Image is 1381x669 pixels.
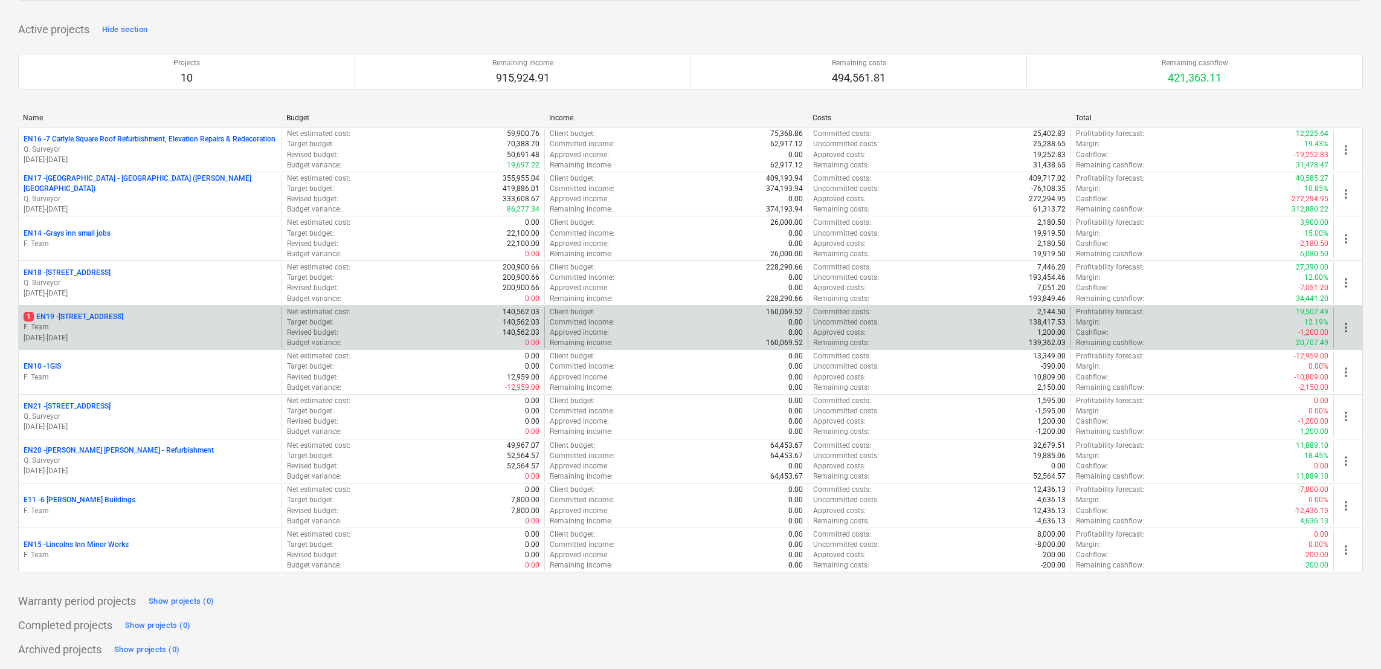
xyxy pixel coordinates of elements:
[1294,372,1328,383] p: -10,809.00
[832,71,886,85] p: 494,561.81
[1076,160,1144,170] p: Remaining cashflow :
[1076,361,1101,372] p: Margin :
[1076,283,1109,293] p: Cashflow :
[550,441,595,451] p: Client budget :
[550,406,614,416] p: Committed income :
[1300,427,1328,437] p: 1,200.00
[1076,351,1144,361] p: Profitability forecast :
[788,150,803,160] p: 0.00
[24,194,277,204] p: Q. Surveyor
[766,307,803,317] p: 160,069.52
[788,317,803,328] p: 0.00
[770,139,803,149] p: 62,917.12
[813,294,869,304] p: Remaining costs :
[24,333,277,343] p: [DATE] - [DATE]
[1033,372,1066,383] p: 10,809.00
[24,361,61,372] p: EN10 - 1GIS
[550,383,613,393] p: Remaining income :
[1076,441,1144,451] p: Profitability forecast :
[507,160,539,170] p: 19,697.22
[1294,150,1328,160] p: -19,252.83
[550,184,614,194] p: Committed income :
[525,427,539,437] p: 0.00
[813,338,869,348] p: Remaining costs :
[813,317,879,328] p: Uncommitted costs :
[1031,184,1066,194] p: -76,108.35
[770,160,803,170] p: 62,917.12
[550,283,609,293] p: Approved income :
[1076,372,1109,383] p: Cashflow :
[1029,338,1066,348] p: 139,362.03
[1041,361,1066,372] p: -390.00
[24,173,277,194] p: EN17 - [GEOGRAPHIC_DATA] - [GEOGRAPHIC_DATA] ([PERSON_NAME][GEOGRAPHIC_DATA])
[24,322,277,332] p: F. Team
[550,194,609,204] p: Approved income :
[813,249,869,259] p: Remaining costs :
[813,194,866,204] p: Approved costs :
[525,361,539,372] p: 0.00
[503,273,539,283] p: 200,900.66
[173,58,200,68] p: Projects
[146,592,217,611] button: Show projects (0)
[550,139,614,149] p: Committed income :
[1296,307,1328,317] p: 19,507.49
[1076,406,1101,416] p: Margin :
[813,441,871,451] p: Committed costs :
[1162,71,1228,85] p: 421,363.11
[550,262,595,273] p: Client budget :
[1033,139,1066,149] p: 25,288.65
[24,228,277,249] div: EN14 -Grays inn small jobsF. Team
[1076,204,1144,215] p: Remaining cashflow :
[1294,351,1328,361] p: -12,959.00
[1033,204,1066,215] p: 61,313.72
[550,204,613,215] p: Remaining income :
[550,416,609,427] p: Approved income :
[287,129,350,139] p: Net estimated cost :
[24,445,214,456] p: EN20 - [PERSON_NAME] [PERSON_NAME] - Refurbishment
[1309,406,1328,416] p: 0.00%
[1076,416,1109,427] p: Cashflow :
[1296,129,1328,139] p: 12,225.64
[287,317,334,328] p: Target budget :
[766,294,803,304] p: 228,290.66
[788,372,803,383] p: 0.00
[1037,262,1066,273] p: 7,446.20
[503,307,539,317] p: 140,562.03
[1339,231,1353,246] span: more_vert
[1029,194,1066,204] p: 272,294.95
[525,396,539,406] p: 0.00
[24,312,34,322] span: 1
[24,456,277,466] p: Q. Surveyor
[550,351,595,361] p: Client budget :
[770,129,803,139] p: 75,368.86
[788,283,803,293] p: 0.00
[287,427,341,437] p: Budget variance :
[1296,173,1328,184] p: 40,585.27
[24,288,277,299] p: [DATE] - [DATE]
[1037,239,1066,249] p: 2,180.50
[24,134,277,165] div: EN16 -7 Carlyle Square Roof Refurbishment, Elevation Repairs & RedecorationQ. Surveyor[DATE]-[DATE]
[24,372,277,383] p: F. Team
[503,283,539,293] p: 200,900.66
[24,401,111,412] p: EN21 - [STREET_ADDRESS]
[1076,317,1101,328] p: Margin :
[766,262,803,273] p: 228,290.66
[1076,129,1144,139] p: Profitability forecast :
[1076,262,1144,273] p: Profitability forecast :
[507,129,539,139] p: 59,900.76
[813,383,869,393] p: Remaining costs :
[24,312,123,322] p: EN19 - [STREET_ADDRESS]
[24,422,277,432] p: [DATE] - [DATE]
[24,268,277,299] div: EN18 -[STREET_ADDRESS]Q. Surveyor[DATE]-[DATE]
[1304,139,1328,149] p: 19.43%
[18,22,89,37] p: Active projects
[1304,273,1328,283] p: 12.00%
[550,427,613,437] p: Remaining income :
[525,218,539,228] p: 0.00
[788,194,803,204] p: 0.00
[813,328,866,338] p: Approved costs :
[24,506,277,516] p: F. Team
[24,312,277,343] div: 1EN19 -[STREET_ADDRESS]F. Team[DATE]-[DATE]
[24,401,277,432] div: EN21 -[STREET_ADDRESS]Q. Surveyor[DATE]-[DATE]
[1076,194,1109,204] p: Cashflow :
